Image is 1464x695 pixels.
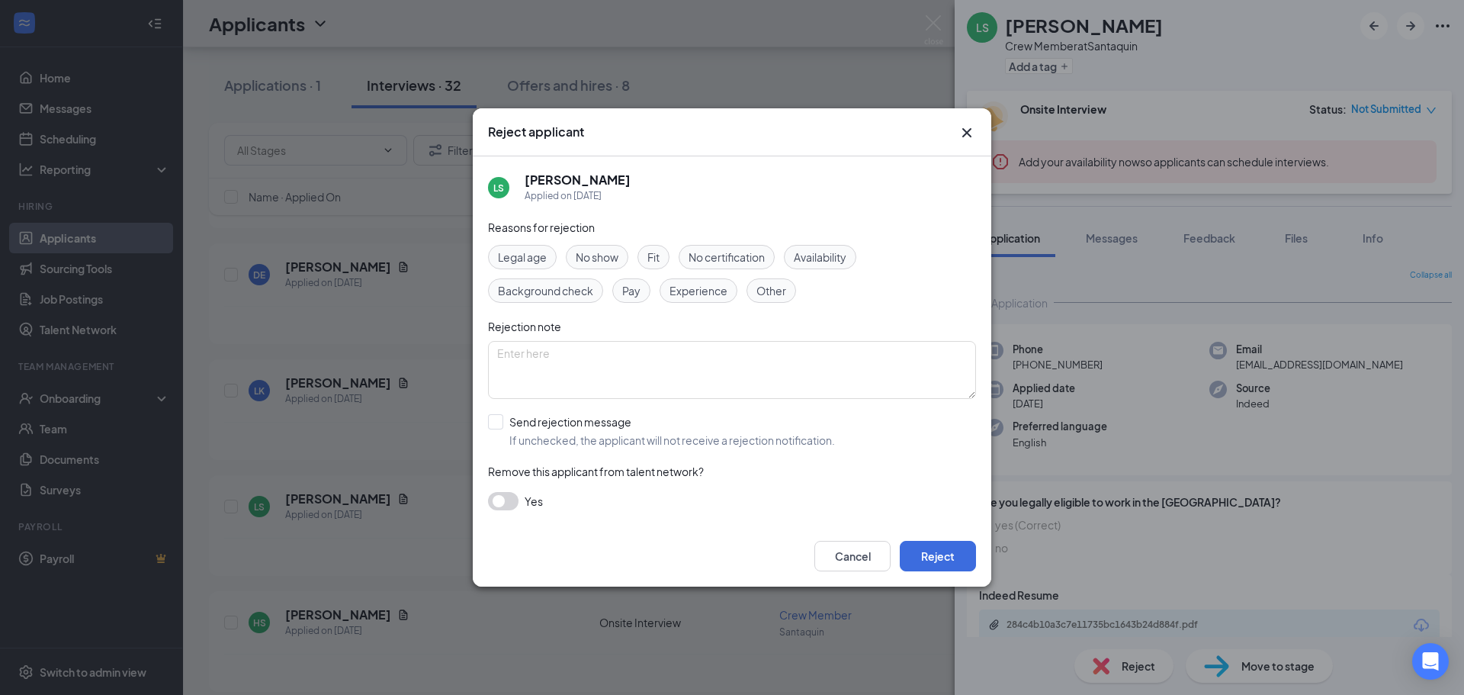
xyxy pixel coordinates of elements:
span: Fit [647,249,660,265]
span: Pay [622,282,640,299]
span: Yes [525,492,543,510]
div: LS [493,182,504,195]
span: Experience [669,282,727,299]
span: No certification [689,249,765,265]
span: Legal age [498,249,547,265]
button: Close [958,124,976,142]
div: Open Intercom Messenger [1412,643,1449,680]
h5: [PERSON_NAME] [525,172,631,188]
button: Cancel [814,541,891,571]
span: Rejection note [488,320,561,333]
svg: Cross [958,124,976,142]
div: Applied on [DATE] [525,188,631,204]
span: Background check [498,282,593,299]
span: Other [756,282,786,299]
span: Remove this applicant from talent network? [488,465,704,478]
button: Reject [900,541,976,571]
span: Availability [794,249,846,265]
span: No show [576,249,618,265]
span: Reasons for rejection [488,220,595,234]
h3: Reject applicant [488,124,584,140]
